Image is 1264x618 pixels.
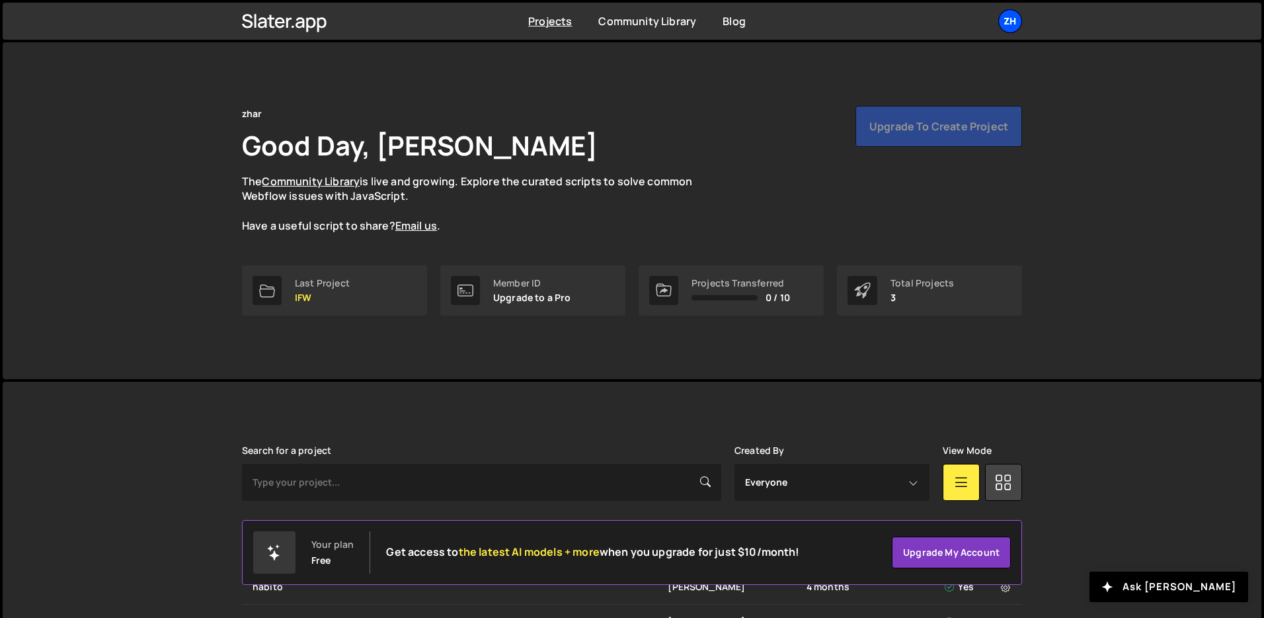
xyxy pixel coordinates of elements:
div: Total Projects [890,278,954,288]
a: Community Library [598,14,696,28]
a: Email us [395,218,437,233]
div: Projects Transferred [691,278,790,288]
div: habito [253,580,668,594]
label: Search for a project [242,445,331,456]
p: IFW [295,292,350,303]
h2: Get access to when you upgrade for just $10/month! [386,546,799,558]
button: Ask [PERSON_NAME] [1089,572,1248,602]
a: Last Project IFW [242,265,427,316]
a: Blog [723,14,746,28]
div: zhar [242,106,262,122]
div: Your plan [311,539,354,550]
div: Member ID [493,278,571,288]
a: zh [998,9,1022,33]
a: Upgrade my account [892,537,1011,568]
p: Upgrade to a Pro [493,292,571,303]
span: the latest AI models + more [459,545,600,559]
p: 3 [890,292,954,303]
input: Type your project... [242,464,721,501]
div: [PERSON_NAME] [668,580,806,594]
div: Free [311,555,331,566]
a: habito [PERSON_NAME] 4 months Yes [242,570,1022,605]
a: Projects [528,14,572,28]
label: Created By [734,445,785,456]
div: Yes [945,580,1014,594]
div: Last Project [295,278,350,288]
label: View Mode [943,445,992,456]
span: 0 / 10 [766,292,790,303]
p: The is live and growing. Explore the curated scripts to solve common Webflow issues with JavaScri... [242,174,718,234]
h1: Good Day, [PERSON_NAME] [242,127,598,163]
a: Community Library [262,174,360,189]
div: 4 months [807,580,945,594]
